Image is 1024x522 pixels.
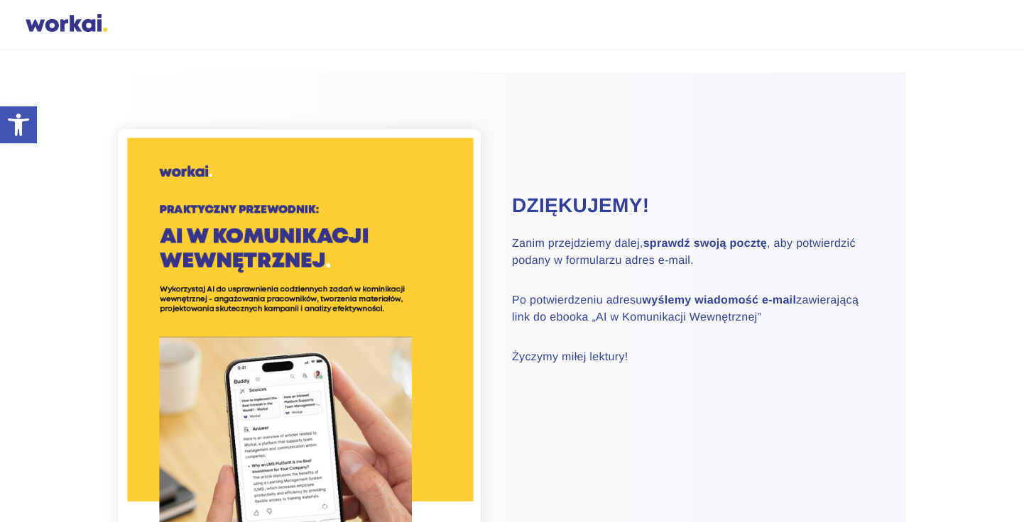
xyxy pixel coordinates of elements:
strong: sprawdź swoją pocztę [643,238,767,250]
p: Po potwierdzeniu adresu zawierającą link do ebooka „AI w Komunikacji Wewnętrznej” [512,292,871,326]
p: Życzymy miłej lektury! [512,349,871,366]
p: Zanim przejdziemy dalej, , aby potwierdzić podany w formularzu adres e-mail. [512,235,871,270]
h2: Dziękujemy! [512,192,871,219]
strong: wyślemy wiadomość e-mail [642,294,796,306]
